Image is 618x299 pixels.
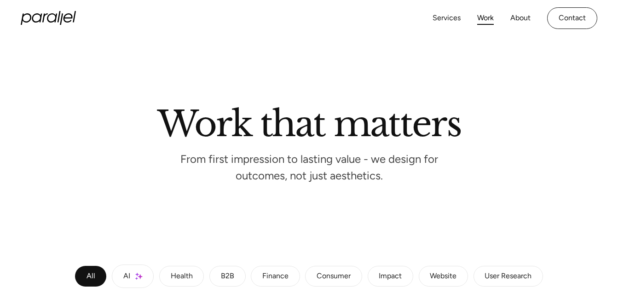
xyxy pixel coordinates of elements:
[317,274,351,279] div: Consumer
[56,107,562,137] h2: Work that matters
[123,274,130,279] div: AI
[485,274,531,279] div: User Research
[510,11,531,25] a: About
[430,274,456,279] div: Website
[87,274,95,279] div: All
[379,274,402,279] div: Impact
[262,274,289,279] div: Finance
[477,11,494,25] a: Work
[547,7,597,29] a: Contact
[221,274,234,279] div: B2B
[171,274,193,279] div: Health
[171,155,447,179] p: From first impression to lasting value - we design for outcomes, not just aesthetics.
[21,11,76,25] a: home
[433,11,461,25] a: Services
